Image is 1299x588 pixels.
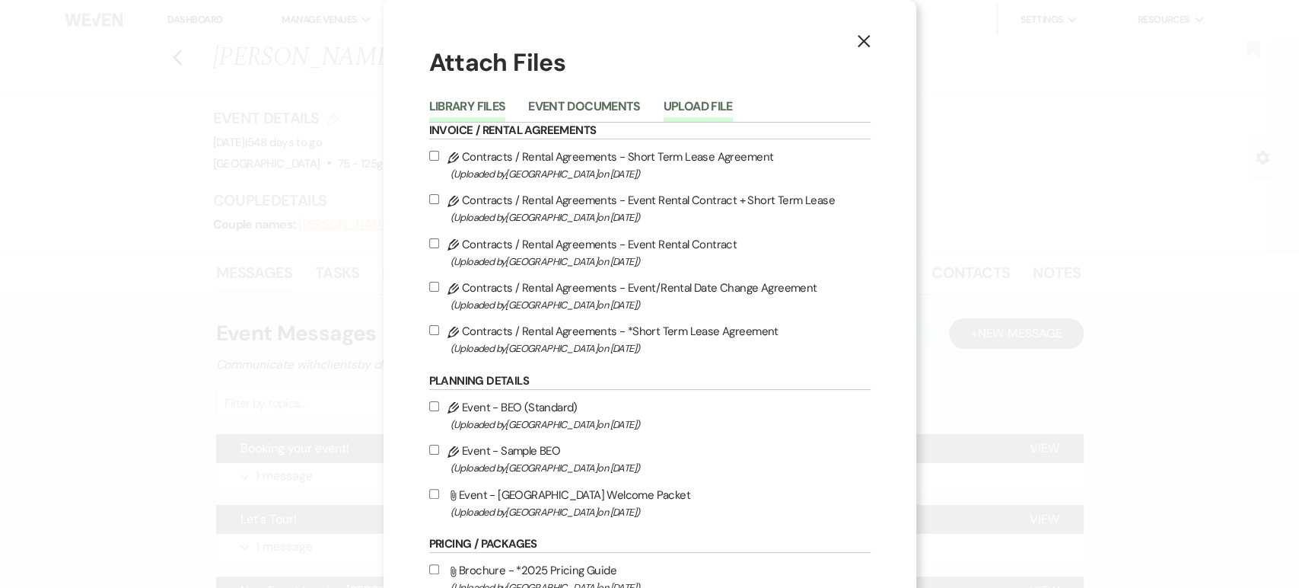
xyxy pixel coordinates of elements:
span: (Uploaded by [GEOGRAPHIC_DATA] on [DATE] ) [451,459,871,477]
label: Event - Sample BEO [429,441,871,477]
input: Contracts / Rental Agreements - Short Term Lease Agreement(Uploaded by[GEOGRAPHIC_DATA]on [DATE]) [429,151,439,161]
span: (Uploaded by [GEOGRAPHIC_DATA] on [DATE] ) [451,503,871,521]
h6: Invoice / Rental Agreements [429,123,871,139]
h6: Planning Details [429,373,871,390]
span: (Uploaded by [GEOGRAPHIC_DATA] on [DATE] ) [451,296,871,314]
label: Event - [GEOGRAPHIC_DATA] Welcome Packet [429,485,871,521]
input: Brochure - *2025 Pricing Guide(Uploaded by[GEOGRAPHIC_DATA]on [DATE]) [429,564,439,574]
h1: Attach Files [429,46,871,80]
label: Contracts / Rental Agreements - Event Rental Contract + Short Term Lease [429,190,871,226]
h6: Pricing / Packages [429,536,871,553]
input: Event - [GEOGRAPHIC_DATA] Welcome Packet(Uploaded by[GEOGRAPHIC_DATA]on [DATE]) [429,489,439,499]
label: Event - BEO (Standard) [429,398,871,433]
span: (Uploaded by [GEOGRAPHIC_DATA] on [DATE] ) [451,253,871,270]
input: Event - BEO (Standard)(Uploaded by[GEOGRAPHIC_DATA]on [DATE]) [429,401,439,411]
label: Contracts / Rental Agreements - Short Term Lease Agreement [429,147,871,183]
span: (Uploaded by [GEOGRAPHIC_DATA] on [DATE] ) [451,165,871,183]
span: (Uploaded by [GEOGRAPHIC_DATA] on [DATE] ) [451,340,871,357]
input: Contracts / Rental Agreements - Event Rental Contract + Short Term Lease(Uploaded by[GEOGRAPHIC_D... [429,194,439,204]
span: (Uploaded by [GEOGRAPHIC_DATA] on [DATE] ) [451,209,871,226]
input: Contracts / Rental Agreements - Event Rental Contract(Uploaded by[GEOGRAPHIC_DATA]on [DATE]) [429,238,439,248]
button: Library Files [429,101,506,122]
button: Upload File [664,101,733,122]
button: Event Documents [528,101,640,122]
input: Event - Sample BEO(Uploaded by[GEOGRAPHIC_DATA]on [DATE]) [429,445,439,455]
input: Contracts / Rental Agreements - Event/Rental Date Change Agreement(Uploaded by[GEOGRAPHIC_DATA]on... [429,282,439,292]
label: Contracts / Rental Agreements - Event Rental Contract [429,235,871,270]
span: (Uploaded by [GEOGRAPHIC_DATA] on [DATE] ) [451,416,871,433]
label: Contracts / Rental Agreements - *Short Term Lease Agreement [429,321,871,357]
input: Contracts / Rental Agreements - *Short Term Lease Agreement(Uploaded by[GEOGRAPHIC_DATA]on [DATE]) [429,325,439,335]
label: Contracts / Rental Agreements - Event/Rental Date Change Agreement [429,278,871,314]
